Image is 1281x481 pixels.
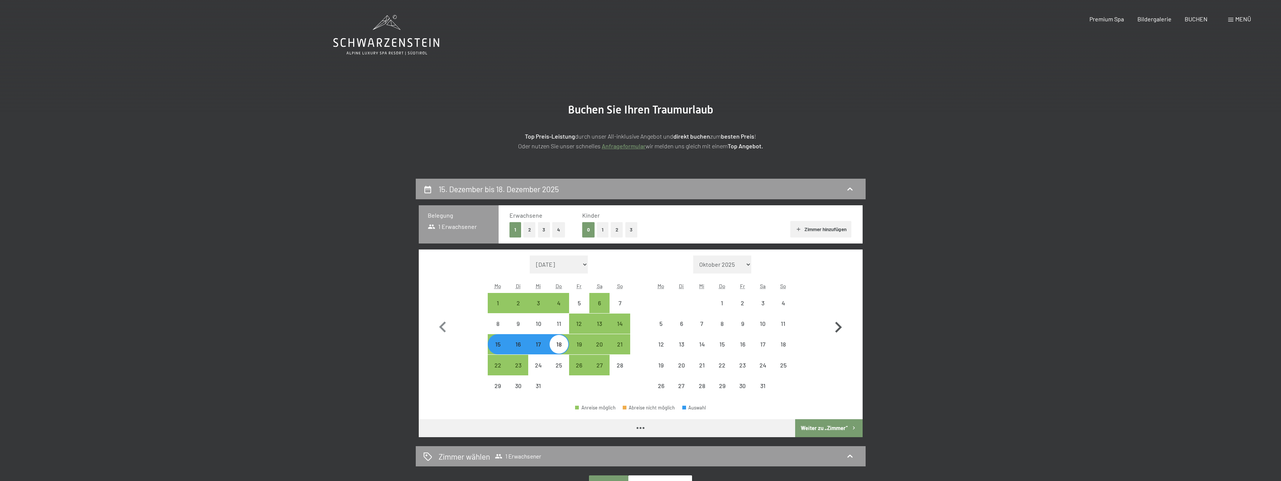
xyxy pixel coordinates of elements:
[790,221,851,238] button: Zimmer hinzufügen
[1089,15,1124,22] span: Premium Spa
[528,314,548,334] div: Anreise nicht möglich
[753,355,773,375] div: Anreise nicht möglich
[610,293,630,313] div: Sun Dec 07 2025
[488,334,508,354] div: Anreise möglich
[549,334,569,354] div: Thu Dec 18 2025
[692,334,712,354] div: Anreise nicht möglich
[589,355,610,375] div: Sat Dec 27 2025
[651,314,671,334] div: Mon Jan 05 2026
[773,355,793,375] div: Sun Jan 25 2026
[488,383,507,402] div: 29
[569,293,589,313] div: Anreise nicht möglich
[773,314,793,334] div: Anreise nicht möglich
[732,293,752,313] div: Fri Jan 02 2026
[549,355,569,375] div: Anreise nicht möglich
[733,383,752,402] div: 30
[651,334,671,354] div: Mon Jan 12 2026
[610,362,629,381] div: 28
[428,223,477,231] span: 1 Erwachsener
[610,355,630,375] div: Sun Dec 28 2025
[589,314,610,334] div: Anreise möglich
[582,222,595,238] button: 0
[732,355,752,375] div: Fri Jan 23 2026
[651,376,671,396] div: Mon Jan 26 2026
[651,314,671,334] div: Anreise nicht möglich
[732,314,752,334] div: Fri Jan 09 2026
[529,383,548,402] div: 31
[753,355,773,375] div: Sat Jan 24 2026
[549,355,569,375] div: Thu Dec 25 2025
[528,334,548,354] div: Anreise möglich
[672,321,691,339] div: 6
[528,293,548,313] div: Anreise möglich
[753,293,773,313] div: Sat Jan 03 2026
[760,283,766,289] abbr: Samstag
[610,355,630,375] div: Anreise nicht möglich
[549,293,569,313] div: Thu Dec 04 2025
[439,184,559,194] h2: 15. Dezember bis 18. Dezember 2025
[1137,15,1172,22] a: Bildergalerie
[570,321,589,339] div: 12
[728,142,763,149] strong: Top Angebot.
[529,321,548,339] div: 10
[550,341,568,360] div: 18
[549,334,569,354] div: Anreise möglich
[488,293,508,313] div: Mon Dec 01 2025
[549,314,569,334] div: Anreise nicht möglich
[651,355,671,375] div: Anreise nicht möglich
[712,355,732,375] div: Thu Jan 22 2026
[754,362,772,381] div: 24
[569,355,589,375] div: Anreise möglich
[773,355,793,375] div: Anreise nicht möglich
[523,222,536,238] button: 2
[549,314,569,334] div: Thu Dec 11 2025
[774,362,793,381] div: 25
[488,341,507,360] div: 15
[773,293,793,313] div: Anreise nicht möglich
[692,334,712,354] div: Wed Jan 14 2026
[488,293,508,313] div: Anreise möglich
[712,314,732,334] div: Thu Jan 08 2026
[570,341,589,360] div: 19
[712,293,732,313] div: Anreise nicht möglich
[753,376,773,396] div: Anreise nicht möglich
[671,355,692,375] div: Anreise nicht möglich
[590,321,609,339] div: 13
[732,376,752,396] div: Fri Jan 30 2026
[525,133,575,140] strong: Top Preis-Leistung
[773,334,793,354] div: Sun Jan 18 2026
[671,314,692,334] div: Tue Jan 06 2026
[692,362,711,381] div: 21
[508,314,528,334] div: Anreise nicht möglich
[652,341,670,360] div: 12
[495,453,541,460] span: 1 Erwachsener
[754,341,772,360] div: 17
[671,334,692,354] div: Anreise nicht möglich
[753,334,773,354] div: Anreise nicht möglich
[508,293,528,313] div: Anreise möglich
[692,355,712,375] div: Wed Jan 21 2026
[508,355,528,375] div: Anreise möglich
[1185,15,1208,22] a: BUCHEN
[712,334,732,354] div: Anreise nicht möglich
[570,300,589,319] div: 5
[509,300,527,319] div: 2
[589,334,610,354] div: Sat Dec 20 2025
[508,293,528,313] div: Tue Dec 02 2025
[597,222,608,238] button: 1
[773,314,793,334] div: Sun Jan 11 2026
[610,300,629,319] div: 7
[682,405,706,410] div: Auswahl
[549,293,569,313] div: Anreise möglich
[753,314,773,334] div: Anreise nicht möglich
[712,376,732,396] div: Thu Jan 29 2026
[692,355,712,375] div: Anreise nicht möglich
[671,334,692,354] div: Tue Jan 13 2026
[673,133,710,140] strong: direkt buchen
[428,211,490,220] h3: Belegung
[590,362,609,381] div: 27
[569,293,589,313] div: Fri Dec 05 2025
[488,300,507,319] div: 1
[550,362,568,381] div: 25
